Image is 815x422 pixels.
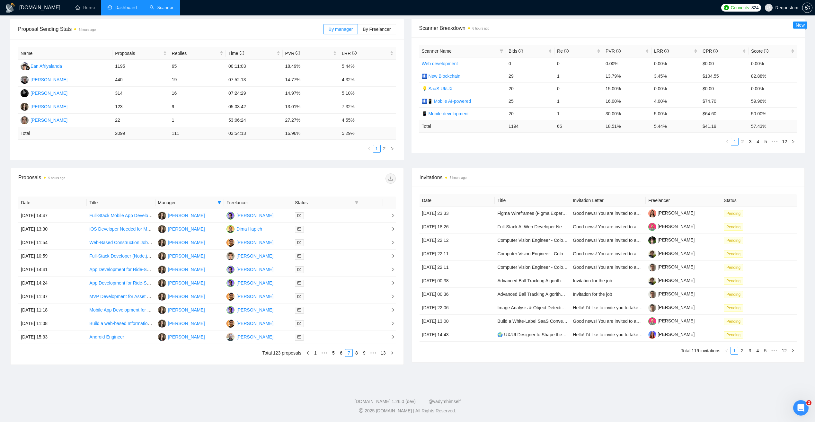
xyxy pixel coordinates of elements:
button: right [388,349,396,357]
span: right [390,147,394,151]
td: 0 [554,82,603,95]
div: [PERSON_NAME] [236,266,273,273]
td: 0.00% [651,82,700,95]
img: SO [158,212,166,220]
div: [PERSON_NAME] [236,293,273,300]
td: 65 [169,60,226,73]
span: LRR [654,48,669,54]
td: 14.77% [283,73,339,87]
span: Pending [724,291,743,298]
img: c1JrBMKs4n6n1XTwr9Ch9l6Wx8P0d_I_SvDLcO1YUT561ZyDL7tww5njnySs8rLO2E [648,304,656,312]
a: 📱 Mobile development [422,111,469,116]
a: SO[PERSON_NAME] [158,267,205,272]
a: SO[PERSON_NAME] [158,334,205,339]
td: 0.00% [651,57,700,70]
span: info-circle [713,49,718,53]
span: ••• [769,138,780,145]
img: upwork-logo.png [724,5,729,10]
span: Proposals [115,50,162,57]
th: Name [18,47,112,60]
a: OD[PERSON_NAME] [226,321,273,326]
a: [PERSON_NAME] [648,224,695,229]
span: Replies [172,50,218,57]
span: Pending [724,277,743,285]
span: Scanner Name [422,48,452,54]
span: New [796,22,805,28]
td: $104.55 [700,70,749,82]
span: ••• [368,349,378,357]
a: VL[PERSON_NAME] [21,77,67,82]
a: 🛄 New Blockchain [422,74,461,79]
span: mail [297,308,301,312]
td: 3.45% [651,70,700,82]
a: Web-Based Construction Job Management App [89,240,184,245]
span: info-circle [518,49,523,53]
a: 5 [762,347,769,354]
a: [PERSON_NAME] [648,264,695,269]
a: 2 [739,138,746,145]
img: VL [21,76,29,84]
a: [PERSON_NAME] [648,305,695,310]
a: MP[PERSON_NAME] [226,267,273,272]
a: SO[PERSON_NAME] [158,226,205,231]
span: Pending [724,264,743,271]
a: Mobile App Development for Health Club [89,307,171,312]
img: EA [21,62,29,70]
td: 0 [554,57,603,70]
li: 1 [312,349,319,357]
a: 🌍 UX/UI Designer to Shape the Future of a Community & Marketplace App (Figma MVP Prototype) [497,332,696,337]
td: 82.88% [749,70,797,82]
div: [PERSON_NAME] [236,333,273,340]
div: [PERSON_NAME] [168,266,205,273]
li: 9 [360,349,368,357]
span: 2 [806,400,811,405]
a: 💡 SaaS UI/UX [422,86,453,91]
span: mail [297,321,301,325]
img: OD [226,293,235,301]
img: SO [158,239,166,247]
td: 4.32% [339,73,396,87]
td: $0.00 [700,82,749,95]
span: filter [355,201,359,205]
li: 1 [373,145,381,153]
a: App Development for Ride-Sharing Platform Similar to Uber [89,280,208,286]
a: IK[PERSON_NAME] [21,117,67,122]
a: Computer Vision Engineer - Color Analysis & Pattern Recognition [497,251,627,256]
button: left [304,349,312,357]
a: [PERSON_NAME] [648,251,695,256]
a: 3 [747,138,754,145]
li: 13 [378,349,388,357]
button: setting [802,3,812,13]
a: 4 [754,347,761,354]
span: info-circle [664,49,669,53]
span: Pending [724,237,743,244]
div: [PERSON_NAME] [236,320,273,327]
span: mail [297,254,301,258]
a: [PERSON_NAME] [648,318,695,323]
div: [PERSON_NAME] [168,279,205,286]
a: [PERSON_NAME] [648,210,695,215]
a: [PERSON_NAME] [648,332,695,337]
a: OD[PERSON_NAME] [226,240,273,245]
div: [PERSON_NAME] [168,225,205,233]
img: DH [226,225,235,233]
li: Previous 5 Pages [319,349,330,357]
div: [PERSON_NAME] [168,252,205,259]
td: $0.00 [700,57,749,70]
li: 5 [762,138,769,145]
td: 0.00% [749,82,797,95]
span: right [390,351,394,355]
a: EAEan Afriyalanda [21,63,62,68]
span: mail [297,281,301,285]
a: 9 [361,349,368,356]
a: Pending [724,238,746,243]
a: [DOMAIN_NAME] 1.26.0 (dev) [354,399,416,404]
td: 440 [112,73,169,87]
button: right [388,145,396,153]
img: c1eXUdwHc_WaOcbpPFtMJupqop6zdMumv1o7qBBEoYRQ7Y2b-PMuosOa1Pnj0gGm9V [648,223,656,231]
img: SO [158,306,166,314]
span: setting [802,5,812,10]
li: Next Page [388,145,396,153]
span: mail [297,241,301,244]
a: Android Engineer [89,334,124,339]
